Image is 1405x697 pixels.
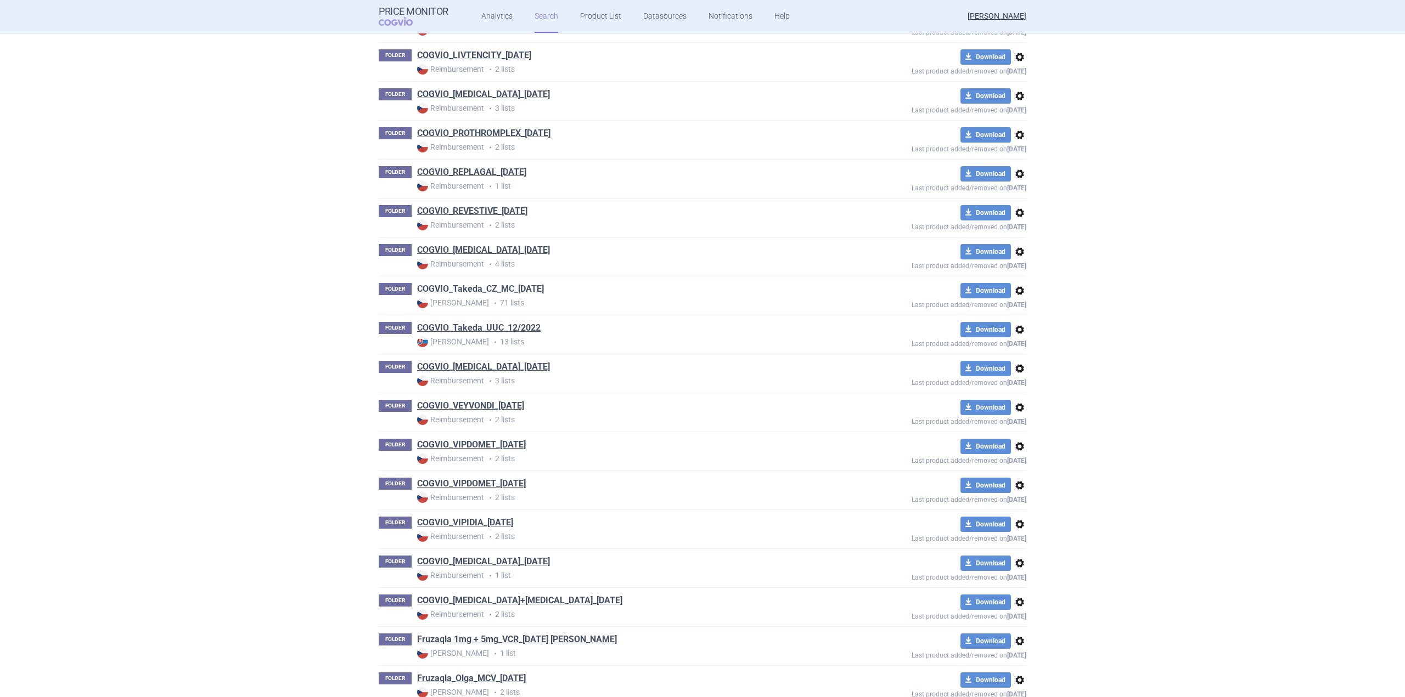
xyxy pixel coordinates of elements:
p: 1 list [417,180,832,192]
i: • [489,648,500,659]
button: Download [960,49,1011,65]
button: Download [960,478,1011,493]
img: CZ [417,141,428,152]
img: CZ [417,297,428,308]
strong: Reimbursement [417,258,484,269]
a: COGVIO_VEYVONDI_[DATE] [417,400,524,412]
p: Last product added/removed on [832,182,1026,192]
span: COGVIO [379,17,428,26]
img: CZ [417,64,428,75]
button: Download [960,400,1011,415]
p: Last product added/removed on [832,649,1026,659]
strong: [DATE] [1007,535,1026,542]
p: FOLDER [379,322,412,334]
p: Last product added/removed on [832,298,1026,309]
h1: COGVIO_VPRIV+CEREZYME_5.5.2020 [417,594,622,609]
i: • [484,259,495,270]
strong: Reimbursement [417,375,484,386]
i: • [484,376,495,387]
button: Download [960,205,1011,220]
strong: Reimbursement [417,609,484,620]
strong: [DATE] [1007,651,1026,659]
strong: Reimbursement [417,64,484,75]
button: Download [960,517,1011,532]
strong: [DATE] [1007,29,1026,36]
a: COGVIO_REPLAGAL_[DATE] [417,166,526,178]
p: 2 lists [417,141,832,153]
a: COGVIO_VIPIDIA_[DATE] [417,517,513,529]
p: 71 lists [417,297,832,309]
strong: [DATE] [1007,613,1026,620]
strong: [DATE] [1007,379,1026,387]
h1: COGVIO_LIVTENCITY_05.09.2025 [417,49,531,64]
h1: COGVIO_NINLARO_05.09.2025 [417,88,550,103]
strong: Reimbursement [417,141,484,152]
strong: [DATE] [1007,67,1026,75]
i: • [484,142,495,153]
a: Fruzaqla_Olga_MCV_[DATE] [417,672,526,684]
p: Last product added/removed on [832,104,1026,114]
img: CZ [417,375,428,386]
img: CZ [417,492,428,503]
p: 2 lists [417,219,832,231]
i: • [489,337,500,348]
button: Download [960,361,1011,376]
img: CZ [417,103,428,114]
p: Last product added/removed on [832,454,1026,464]
a: COGVIO_Takeda_CZ_MC_[DATE] [417,283,544,295]
p: FOLDER [379,517,412,529]
p: 2 lists [417,64,832,75]
p: Last product added/removed on [832,337,1026,348]
strong: [DATE] [1007,418,1026,426]
p: 2 lists [417,492,832,503]
img: CZ [417,414,428,425]
a: COGVIO_PROTHROMPLEX_[DATE] [417,127,550,139]
strong: [DATE] [1007,184,1026,192]
h1: COGVIO_TAKHZYRO_05.09.2025 [417,361,550,375]
i: • [484,181,495,192]
h1: COGVIO_VEYVONDI_05.09.2025 [417,400,524,414]
a: COGVIO_VIPDOMET_[DATE] [417,439,526,451]
button: Download [960,127,1011,143]
strong: Reimbursement [417,531,484,542]
p: 2 lists [417,414,832,426]
p: FOLDER [379,400,412,412]
img: CZ [417,180,428,191]
button: Download [960,322,1011,337]
p: Last product added/removed on [832,220,1026,231]
img: CZ [417,570,428,581]
p: FOLDER [379,594,412,607]
p: Last product added/removed on [832,571,1026,581]
p: FOLDER [379,88,412,100]
button: Download [960,594,1011,610]
img: CZ [417,531,428,542]
p: Last product added/removed on [832,376,1026,387]
i: • [484,415,495,426]
i: • [484,454,495,464]
p: FOLDER [379,361,412,373]
i: • [489,298,500,309]
h1: COGVIO_VIPDOMET_16.6.2020 [417,478,526,492]
p: FOLDER [379,127,412,139]
img: CZ [417,648,428,659]
p: FOLDER [379,283,412,295]
h1: COGVIO_Takeda_UUC_12/2022 [417,322,541,336]
p: Last product added/removed on [832,143,1026,153]
a: COGVIO_[MEDICAL_DATA]_[DATE] [417,361,550,373]
a: COGVIO_VIPDOMET_[DATE] [417,478,526,490]
i: • [484,103,495,114]
strong: [DATE] [1007,262,1026,270]
img: CZ [417,219,428,230]
p: Last product added/removed on [832,532,1026,542]
i: • [484,570,495,581]
p: Last product added/removed on [832,65,1026,75]
a: COGVIO_REVESTIVE_[DATE] [417,205,527,217]
a: Fruzaqla 1mg + 5mg_VCR_[DATE] [PERSON_NAME] [417,633,617,645]
strong: [DATE] [1007,301,1026,309]
h1: COGVIO_REPLAGAL_05.09.2025 [417,166,526,180]
button: Download [960,244,1011,259]
p: FOLDER [379,166,412,178]
i: • [484,531,495,542]
strong: [DATE] [1007,496,1026,503]
i: • [484,492,495,503]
